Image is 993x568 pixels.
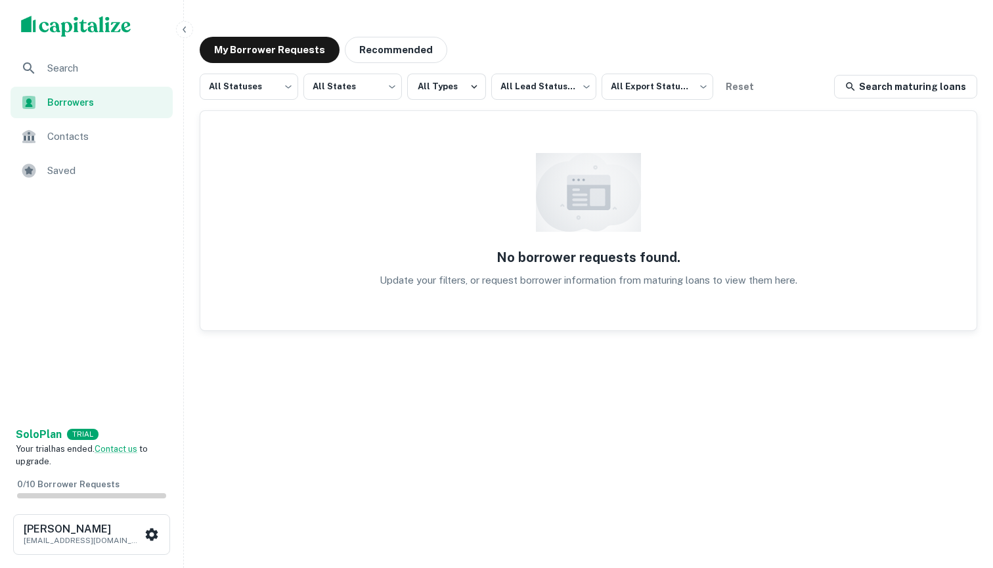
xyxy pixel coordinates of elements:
[407,74,486,100] button: All Types
[11,53,173,84] a: Search
[24,524,142,535] h6: [PERSON_NAME]
[496,248,680,267] h5: No borrower requests found.
[200,37,340,63] button: My Borrower Requests
[16,427,62,443] a: SoloPlan
[718,74,761,100] button: Reset
[303,70,402,104] div: All States
[47,95,165,110] span: Borrowers
[602,70,713,104] div: All Export Statuses
[834,75,977,98] a: Search maturing loans
[491,70,596,104] div: All Lead Statuses
[47,60,165,76] span: Search
[345,37,447,63] button: Recommended
[24,535,142,546] p: [EMAIL_ADDRESS][DOMAIN_NAME]
[16,444,148,467] span: Your trial has ended. to upgrade.
[13,514,170,555] button: [PERSON_NAME][EMAIL_ADDRESS][DOMAIN_NAME]
[21,16,131,37] img: capitalize-logo.png
[11,87,173,118] a: Borrowers
[95,444,137,454] a: Contact us
[67,429,99,440] div: TRIAL
[11,155,173,186] a: Saved
[47,129,165,144] span: Contacts
[200,70,298,104] div: All Statuses
[47,163,165,179] span: Saved
[380,273,797,288] p: Update your filters, or request borrower information from maturing loans to view them here.
[11,121,173,152] a: Contacts
[16,428,62,441] strong: Solo Plan
[17,479,120,489] span: 0 / 10 Borrower Requests
[927,463,993,526] iframe: Chat Widget
[536,153,641,232] img: empty content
